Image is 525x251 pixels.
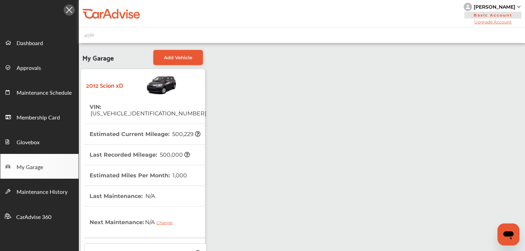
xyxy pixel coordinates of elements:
iframe: Button to launch messaging window [497,223,519,245]
span: Maintenance Schedule [17,88,72,97]
strong: 2012 Scion xD [86,80,123,90]
a: Maintenance History [0,179,79,203]
div: [PERSON_NAME] [474,4,515,10]
span: Add Vehicle [164,55,192,60]
span: Maintenance History [17,188,68,197]
img: placeholder_car.fcab19be.svg [84,31,94,40]
th: Next Maintenance : [90,207,178,238]
span: Upgrade Account [464,19,522,24]
img: Icon.5fd9dcc7.svg [64,4,75,15]
span: Membership Card [17,113,60,122]
span: Approvals [17,64,41,73]
span: Dashboard [17,39,43,48]
a: Membership Card [0,104,79,129]
span: Basic Account [464,12,522,19]
a: Dashboard [0,30,79,55]
img: sCxJUJ+qAmfqhQGDUl18vwLg4ZYJ6CxN7XmbOMBAAAAAElFTkSuQmCC [517,6,521,8]
th: Last Maintenance : [90,186,155,206]
img: knH8PDtVvWoAbQRylUukY18CTiRevjo20fAtgn5MLBQj4uumYvk2MzTtcAIzfGAtb1XOLVMAvhLuqoNAbL4reqehy0jehNKdM... [464,3,472,11]
span: My Garage [17,163,43,172]
th: Estimated Current Mileage : [90,124,200,144]
span: [US_VEHICLE_IDENTIFICATION_NUMBER] [90,110,206,117]
a: Add Vehicle [153,50,203,65]
img: Vehicle [123,73,177,97]
span: N/A [144,193,155,199]
span: N/A [144,213,178,231]
div: Change [156,220,176,225]
a: Approvals [0,55,79,80]
span: 500,000 [159,151,190,158]
span: CarAdvise 360 [16,213,51,222]
span: 1,000 [172,172,187,179]
th: Last Recorded Mileage : [90,145,190,165]
span: 500,229 [171,131,200,137]
span: My Garage [82,50,114,65]
a: My Garage [0,154,79,179]
a: Glovebox [0,129,79,154]
th: VIN : [90,97,206,124]
th: Estimated Miles Per Month : [90,165,187,186]
span: Glovebox [17,138,40,147]
a: Maintenance Schedule [0,80,79,104]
